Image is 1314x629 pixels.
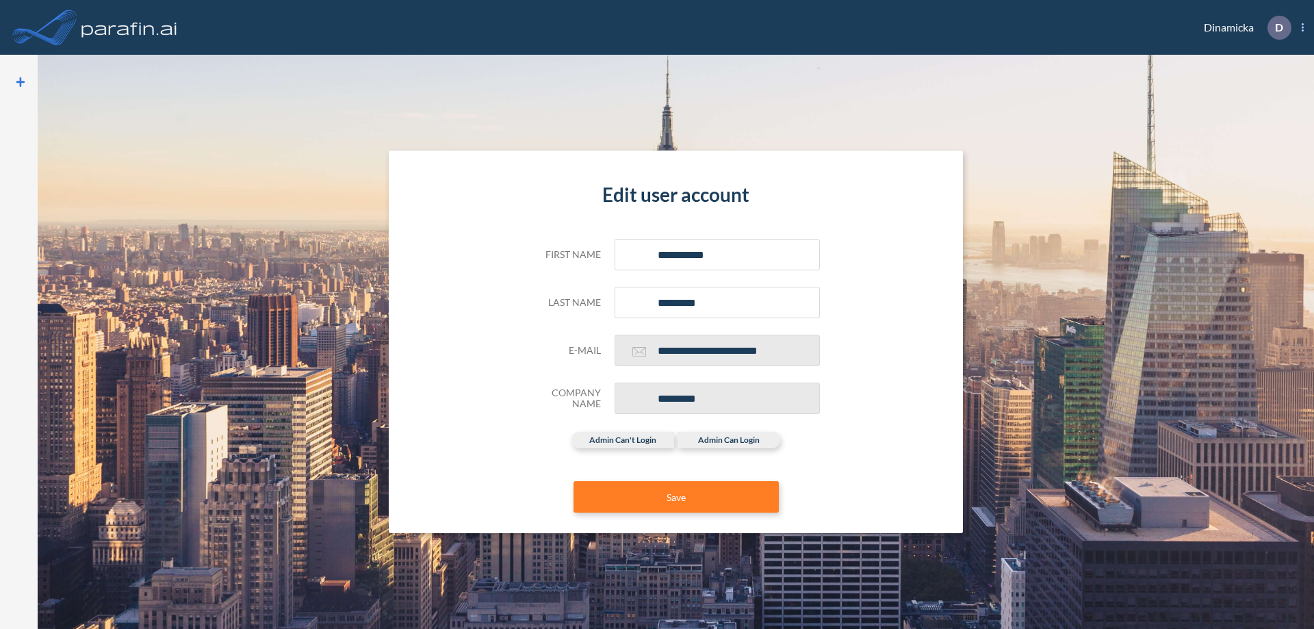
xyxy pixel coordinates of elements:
[574,481,779,513] button: Save
[532,387,601,411] h5: Company Name
[571,432,674,448] label: admin can't login
[1183,16,1304,40] div: Dinamicka
[532,345,601,357] h5: E-mail
[532,297,601,309] h5: Last name
[532,183,820,207] h4: Edit user account
[79,14,180,41] img: logo
[1275,21,1283,34] p: D
[678,432,780,448] label: admin can login
[532,249,601,261] h5: First name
